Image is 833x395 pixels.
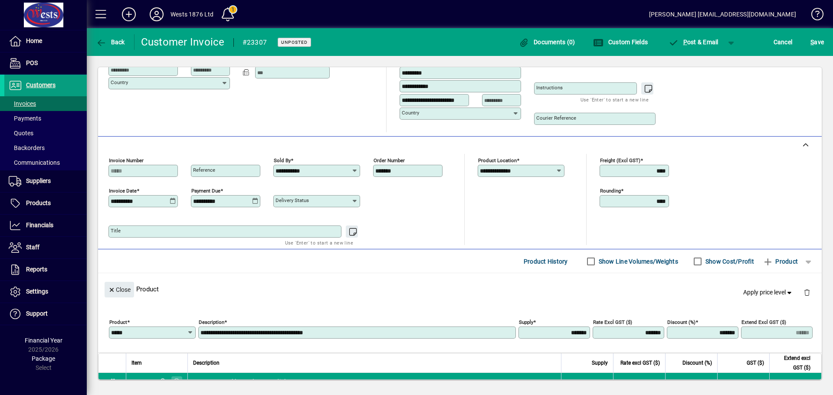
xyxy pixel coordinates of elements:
[4,303,87,325] a: Support
[4,30,87,52] a: Home
[4,140,87,155] a: Backorders
[810,39,814,46] span: S
[536,85,563,91] mat-label: Instructions
[275,197,309,203] mat-label: Delivery status
[519,319,533,325] mat-label: Supply
[26,310,48,317] span: Support
[683,39,687,46] span: P
[536,115,576,121] mat-label: Courier Reference
[808,34,826,50] button: Save
[285,238,353,248] mat-hint: Use 'Enter' to start a new line
[274,157,291,163] mat-label: Sold by
[26,244,39,251] span: Staff
[771,34,795,50] button: Cancel
[131,377,149,386] div: 01081
[193,377,335,386] span: Box 24x350ml low cal S/F cordial - Orange&Mango
[775,353,810,372] span: Extend excl GST ($)
[717,373,769,390] td: 128.52
[797,288,817,296] app-page-header-button: Delete
[667,319,695,325] mat-label: Discount (%)
[797,282,817,303] button: Delete
[580,95,649,104] mat-hint: Use 'Enter' to start a new line
[115,7,143,22] button: Add
[281,39,308,45] span: Unposted
[9,130,33,137] span: Quotes
[774,35,793,49] span: Cancel
[9,115,41,122] span: Payments
[665,373,717,390] td: 15.0000
[682,358,712,368] span: Discount (%)
[593,39,648,46] span: Custom Fields
[402,110,419,116] mat-label: Country
[9,100,36,107] span: Invoices
[4,155,87,170] a: Communications
[96,39,125,46] span: Back
[584,377,608,386] span: 12.0000
[94,34,127,50] button: Back
[26,288,48,295] span: Settings
[25,337,62,344] span: Financial Year
[704,257,754,266] label: Show Cost/Profit
[591,34,650,50] button: Custom Fields
[105,282,134,297] button: Close
[26,37,42,44] span: Home
[374,157,405,163] mat-label: Order number
[191,188,220,194] mat-label: Payment due
[109,188,137,194] mat-label: Invoice date
[171,7,213,21] div: Wests 1876 Ltd
[4,215,87,236] a: Financials
[517,34,577,50] button: Documents (0)
[668,39,718,46] span: ost & Email
[743,288,794,297] span: Apply price level
[769,373,821,390] td: 856.80
[109,157,144,163] mat-label: Invoice number
[26,59,38,66] span: POS
[478,157,517,163] mat-label: Product location
[9,159,60,166] span: Communications
[111,228,121,234] mat-label: Title
[620,358,660,368] span: Rate excl GST ($)
[32,355,55,362] span: Package
[758,254,802,269] button: Product
[26,222,53,229] span: Financials
[520,254,571,269] button: Product History
[141,35,225,49] div: Customer Invoice
[109,319,127,325] mat-label: Product
[131,358,142,368] span: Item
[4,52,87,74] a: POS
[9,144,45,151] span: Backorders
[4,193,87,214] a: Products
[747,358,764,368] span: GST ($)
[111,79,128,85] mat-label: Country
[805,2,822,30] a: Knowledge Base
[26,82,56,88] span: Customers
[26,266,47,273] span: Reports
[763,255,798,268] span: Product
[600,188,621,194] mat-label: Rounding
[592,358,608,368] span: Supply
[193,358,220,368] span: Description
[649,7,796,21] div: [PERSON_NAME] [EMAIL_ADDRESS][DOMAIN_NAME]
[519,39,575,46] span: Documents (0)
[193,167,215,173] mat-label: Reference
[4,259,87,281] a: Reports
[4,170,87,192] a: Suppliers
[26,199,51,206] span: Products
[102,285,136,293] app-page-header-button: Close
[740,285,797,300] button: Apply price level
[600,157,640,163] mat-label: Freight (excl GST)
[741,319,786,325] mat-label: Extend excl GST ($)
[26,177,51,184] span: Suppliers
[524,255,568,268] span: Product History
[4,111,87,126] a: Payments
[597,257,678,266] label: Show Line Volumes/Weights
[87,34,134,50] app-page-header-button: Back
[108,283,131,297] span: Close
[664,34,723,50] button: Post & Email
[199,319,224,325] mat-label: Description
[243,36,267,49] div: #23307
[810,35,824,49] span: ave
[619,377,660,386] div: 84.0000
[98,273,822,305] div: Product
[143,7,171,22] button: Profile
